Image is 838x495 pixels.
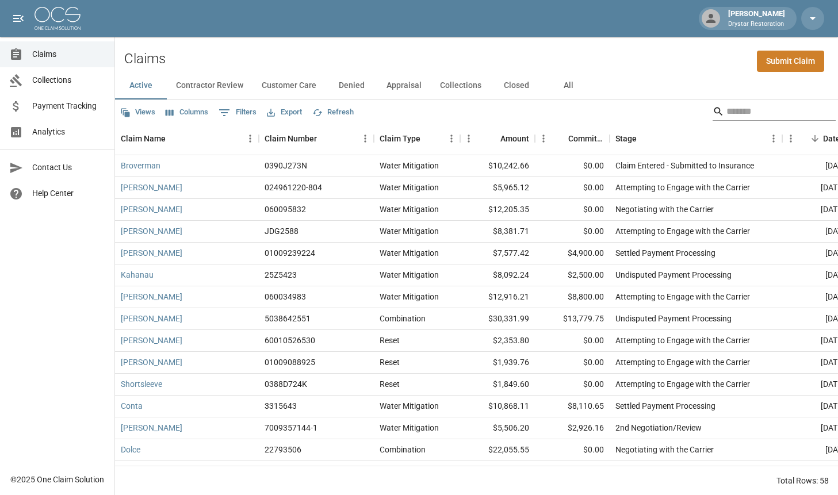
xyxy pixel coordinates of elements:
[115,122,259,155] div: Claim Name
[32,126,105,138] span: Analytics
[121,335,182,346] a: [PERSON_NAME]
[380,160,439,171] div: Water Mitigation
[535,330,610,352] div: $0.00
[782,130,799,147] button: Menu
[615,356,750,368] div: Attempting to Engage with the Carrier
[32,162,105,174] span: Contact Us
[615,122,637,155] div: Stage
[615,182,750,193] div: Attempting to Engage with the Carrier
[535,122,610,155] div: Committed Amount
[259,122,374,155] div: Claim Number
[615,225,750,237] div: Attempting to Engage with the Carrier
[615,160,754,171] div: Claim Entered - Submitted to Insurance
[460,461,535,483] div: $8,142.57
[117,103,158,121] button: Views
[431,72,491,99] button: Collections
[265,356,315,368] div: 01009088925
[265,422,317,433] div: 7009357144-1
[615,291,750,302] div: Attempting to Engage with the Carrier
[380,422,439,433] div: Water Mitigation
[121,225,182,237] a: [PERSON_NAME]
[615,400,715,412] div: Settled Payment Processing
[265,313,311,324] div: 5038642551
[121,400,143,412] a: Conta
[535,243,610,264] div: $4,900.00
[317,131,333,147] button: Sort
[615,313,732,324] div: Undisputed Payment Processing
[380,378,400,390] div: Reset
[615,269,732,281] div: Undisputed Payment Processing
[615,247,715,259] div: Settled Payment Processing
[615,444,714,455] div: Negotiating with the Carrier
[121,247,182,259] a: [PERSON_NAME]
[535,264,610,286] div: $2,500.00
[166,131,182,147] button: Sort
[724,8,790,29] div: [PERSON_NAME]
[535,396,610,417] div: $8,110.65
[242,130,259,147] button: Menu
[757,51,824,72] a: Submit Claim
[460,330,535,352] div: $2,353.80
[460,286,535,308] div: $12,916.21
[615,422,702,433] div: 2nd Negotiation/Review
[380,182,439,193] div: Water Mitigation
[542,72,594,99] button: All
[610,122,782,155] div: Stage
[637,131,653,147] button: Sort
[265,400,297,412] div: 3315643
[460,352,535,374] div: $1,939.76
[265,378,307,390] div: 0388D724K
[535,417,610,439] div: $2,926.16
[535,461,610,483] div: $0.00
[265,444,301,455] div: 22793506
[7,7,30,30] button: open drawer
[121,291,182,302] a: [PERSON_NAME]
[460,264,535,286] div: $8,092.24
[535,308,610,330] div: $13,779.75
[264,103,305,121] button: Export
[713,102,836,123] div: Search
[252,72,326,99] button: Customer Care
[32,48,105,60] span: Claims
[460,417,535,439] div: $5,506.20
[728,20,785,29] p: Drystar Restoration
[460,374,535,396] div: $1,849.60
[535,199,610,221] div: $0.00
[380,335,400,346] div: Reset
[121,204,182,215] a: [PERSON_NAME]
[380,122,420,155] div: Claim Type
[776,475,829,486] div: Total Rows: 58
[380,313,426,324] div: Combination
[460,308,535,330] div: $30,331.99
[535,155,610,177] div: $0.00
[380,225,439,237] div: Water Mitigation
[380,444,426,455] div: Combination
[491,72,542,99] button: Closed
[35,7,81,30] img: ocs-logo-white-transparent.png
[121,122,166,155] div: Claim Name
[615,378,750,390] div: Attempting to Engage with the Carrier
[568,122,604,155] div: Committed Amount
[121,182,182,193] a: [PERSON_NAME]
[167,72,252,99] button: Contractor Review
[121,378,162,390] a: Shortsleeve
[377,72,431,99] button: Appraisal
[380,269,439,281] div: Water Mitigation
[535,439,610,461] div: $0.00
[265,182,322,193] div: 024961220-804
[32,74,105,86] span: Collections
[32,187,105,199] span: Help Center
[309,103,357,121] button: Refresh
[10,474,104,485] div: © 2025 One Claim Solution
[265,225,299,237] div: JDG2588
[460,177,535,199] div: $5,965.12
[163,103,211,121] button: Select columns
[615,204,714,215] div: Negotiating with the Carrier
[484,131,500,147] button: Sort
[265,122,317,155] div: Claim Number
[265,247,315,259] div: 01009239224
[552,131,568,147] button: Sort
[535,374,610,396] div: $0.00
[535,221,610,243] div: $0.00
[460,396,535,417] div: $10,868.11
